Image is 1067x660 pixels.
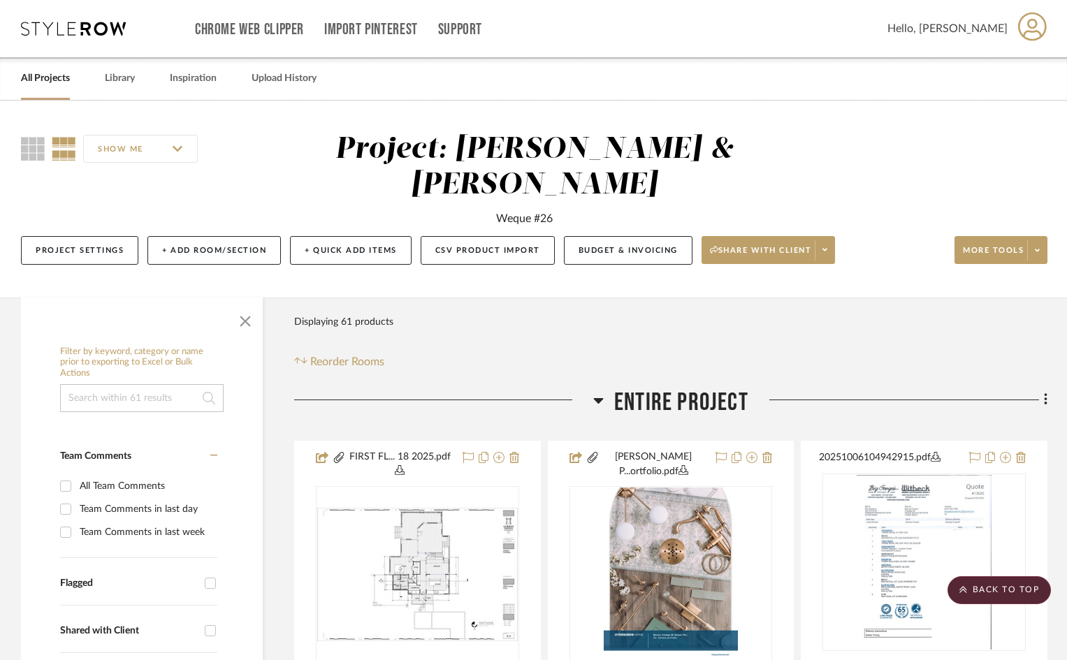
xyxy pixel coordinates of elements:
span: Team Comments [60,451,131,461]
a: Inspiration [170,69,217,88]
a: Import Pinterest [324,24,418,36]
button: Close [231,305,259,332]
div: Displaying 61 products [294,308,393,336]
div: Weque #26 [496,210,553,227]
div: Team Comments in last week [80,521,214,543]
div: Flagged [60,578,198,589]
a: Chrome Web Clipper [195,24,304,36]
button: More tools [955,236,1047,264]
button: 20251006104942915.pdf [819,450,961,467]
button: + Quick Add Items [290,236,412,265]
span: Hello, [PERSON_NAME] [887,20,1008,37]
button: + Add Room/Section [147,236,281,265]
button: FIRST FL... 18 2025.pdf [346,450,454,479]
a: Upload History [252,69,317,88]
span: Reorder Rooms [310,353,384,370]
img: null [317,508,518,641]
button: Reorder Rooms [294,353,384,370]
span: Entire Project [614,388,748,418]
scroll-to-top-button: BACK TO TOP [948,576,1051,604]
button: Project Settings [21,236,138,265]
div: Project: [PERSON_NAME] & [PERSON_NAME] [335,135,733,200]
a: Library [105,69,135,88]
button: CSV Product Import [421,236,555,265]
div: Team Comments in last day [80,498,214,520]
input: Search within 61 results [60,384,224,412]
button: Share with client [702,236,836,264]
span: More tools [963,245,1024,266]
span: Share with client [710,245,812,266]
button: [PERSON_NAME] P...ortfolio.pdf [600,450,708,479]
div: Shared with Client [60,625,198,637]
button: Budget & Invoicing [564,236,692,265]
h6: Filter by keyword, category or name prior to exporting to Excel or Bulk Actions [60,346,224,379]
a: All Projects [21,69,70,88]
a: Support [438,24,482,36]
div: All Team Comments [80,475,214,497]
img: null [857,475,992,650]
